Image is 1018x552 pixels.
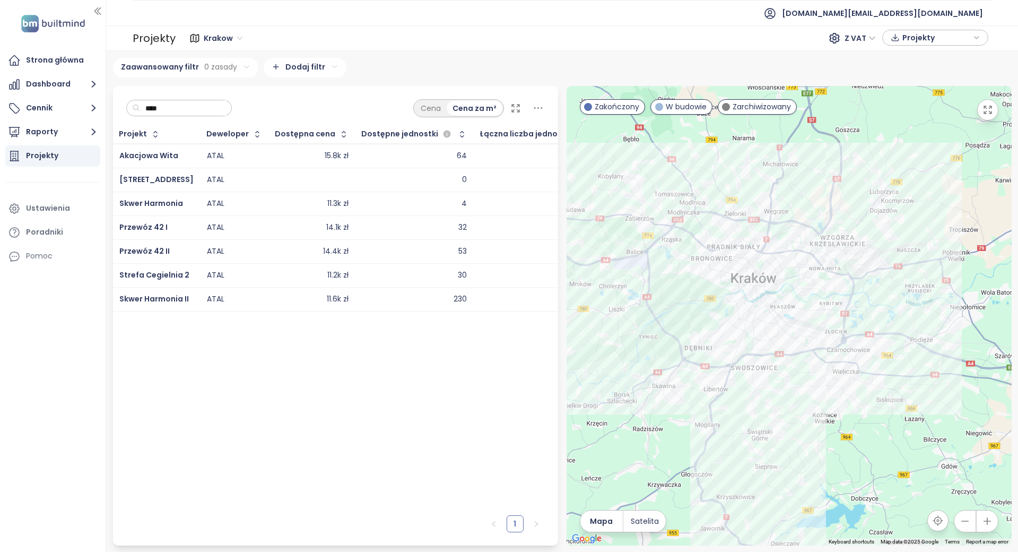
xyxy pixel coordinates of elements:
[631,515,659,527] span: Satelita
[325,151,349,161] div: 15.8k zł
[491,521,497,527] span: left
[5,98,100,119] button: Cennik
[966,539,1008,545] a: Report a map error
[361,131,438,137] span: Dostępne jednostki
[327,199,349,209] div: 11.3k zł
[207,199,224,209] div: ATAL
[119,246,170,256] a: Przewóz 42 II
[533,521,540,527] span: right
[458,223,467,232] div: 32
[119,174,194,185] a: [STREET_ADDRESS]
[569,532,604,546] a: Open this area in Google Maps (opens a new window)
[5,145,100,167] a: Projekty
[590,515,613,527] span: Mapa
[323,247,349,256] div: 14.4k zł
[207,151,224,161] div: ATAL
[733,101,791,113] span: Zarchiwizowany
[119,131,147,137] div: Projekt
[207,247,224,256] div: ATAL
[113,58,258,77] div: Zaawansowany filtr
[595,101,639,113] span: Zakończony
[902,30,971,46] span: Projekty
[264,58,346,77] div: Dodaj filtr
[528,515,545,532] li: Następna strona
[782,1,983,26] span: [DOMAIN_NAME][EMAIL_ADDRESS][DOMAIN_NAME]
[5,122,100,143] button: Raporty
[945,539,960,545] a: Terms (opens in new tab)
[327,271,349,280] div: 11.2k zł
[207,223,224,232] div: ATAL
[480,131,575,137] div: Łączna liczba jednostek
[485,515,502,532] li: Poprzednia strona
[207,271,224,280] div: ATAL
[26,54,84,67] div: Strona główna
[204,30,242,46] span: Krakow
[5,222,100,243] a: Poradniki
[454,295,467,304] div: 230
[119,270,189,280] a: Strefa Cegielnia 2
[829,538,874,546] button: Keyboard shortcuts
[206,131,249,137] div: Deweloper
[881,539,938,545] span: Map data ©2025 Google
[569,532,604,546] img: Google
[462,175,467,185] div: 0
[485,515,502,532] button: left
[623,511,666,532] button: Satelita
[361,128,454,141] div: Dostępne jednostki
[5,50,100,71] a: Strona główna
[26,149,58,162] div: Projekty
[666,101,707,113] span: W budowie
[507,516,523,532] a: 1
[133,28,176,49] div: Projekty
[26,202,70,215] div: Ustawienia
[275,131,335,137] div: Dostępna cena
[580,511,623,532] button: Mapa
[326,223,349,232] div: 14.1k zł
[5,246,100,267] div: Pomoc
[457,151,467,161] div: 64
[888,30,982,46] div: button
[458,271,467,280] div: 30
[207,295,224,304] div: ATAL
[18,13,88,34] img: logo
[528,515,545,532] button: right
[119,294,189,304] a: Skwer Harmonia II
[462,199,467,209] div: 4
[845,30,876,46] span: Z VAT
[207,175,224,185] div: ATAL
[26,249,53,263] div: Pomoc
[26,226,63,239] div: Poradniki
[119,222,168,232] a: Przewóz 42 I
[204,61,237,73] span: 0 zasady
[447,101,502,116] div: Cena za m²
[119,150,178,161] a: Akacjowa Wita
[507,515,524,532] li: 1
[415,101,447,116] div: Cena
[119,198,183,209] a: Skwer Harmonia
[458,247,467,256] div: 53
[5,74,100,95] button: Dashboard
[5,198,100,219] a: Ustawienia
[327,295,349,304] div: 11.6k zł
